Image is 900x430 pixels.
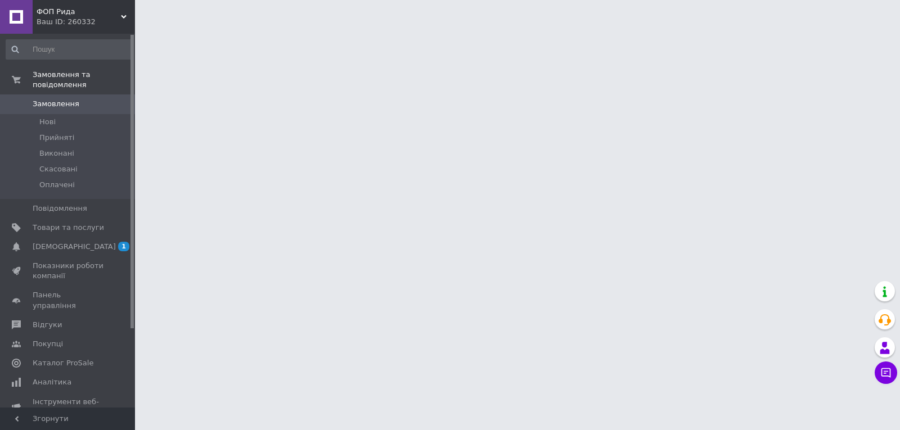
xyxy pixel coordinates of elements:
span: Повідомлення [33,203,87,214]
input: Пошук [6,39,133,60]
span: Аналітика [33,377,71,387]
span: Каталог ProSale [33,358,93,368]
span: ФОП Рида [37,7,121,17]
span: [DEMOGRAPHIC_DATA] [33,242,116,252]
span: Скасовані [39,164,78,174]
span: Виконані [39,148,74,159]
span: Панель управління [33,290,104,310]
button: Чат з покупцем [875,361,897,384]
span: Показники роботи компанії [33,261,104,281]
span: Товари та послуги [33,223,104,233]
div: Ваш ID: 260332 [37,17,135,27]
span: Замовлення та повідомлення [33,70,135,90]
span: Нові [39,117,56,127]
span: Відгуки [33,320,62,330]
span: Інструменти веб-майстра та SEO [33,397,104,417]
span: Прийняті [39,133,74,143]
span: Замовлення [33,99,79,109]
span: Покупці [33,339,63,349]
span: Оплачені [39,180,75,190]
span: 1 [118,242,129,251]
